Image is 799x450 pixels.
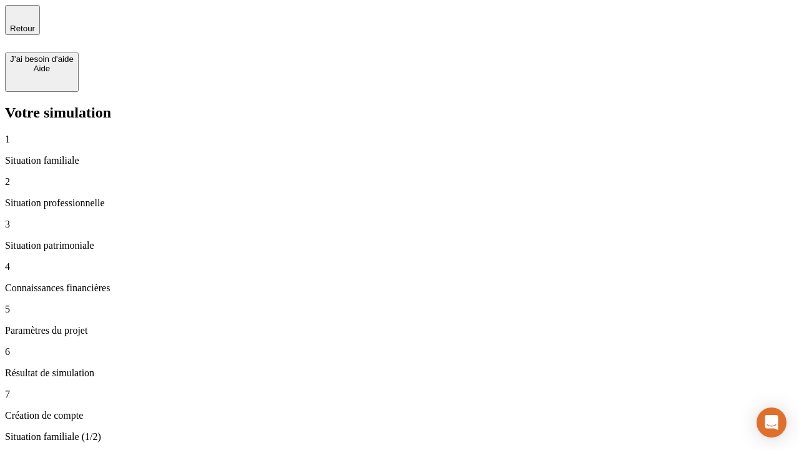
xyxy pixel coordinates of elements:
[5,240,794,251] p: Situation patrimoniale
[10,24,35,33] span: Retour
[5,155,794,166] p: Situation familiale
[10,54,74,64] div: J’ai besoin d'aide
[5,219,794,230] p: 3
[5,104,794,121] h2: Votre simulation
[5,52,79,92] button: J’ai besoin d'aideAide
[5,134,794,145] p: 1
[10,64,74,73] div: Aide
[5,410,794,421] p: Création de compte
[5,346,794,357] p: 6
[5,325,794,336] p: Paramètres du projet
[5,261,794,272] p: 4
[5,304,794,315] p: 5
[5,5,40,35] button: Retour
[5,389,794,400] p: 7
[5,282,794,294] p: Connaissances financières
[5,176,794,187] p: 2
[757,407,787,437] div: Open Intercom Messenger
[5,197,794,209] p: Situation professionnelle
[5,367,794,379] p: Résultat de simulation
[5,431,794,442] p: Situation familiale (1/2)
